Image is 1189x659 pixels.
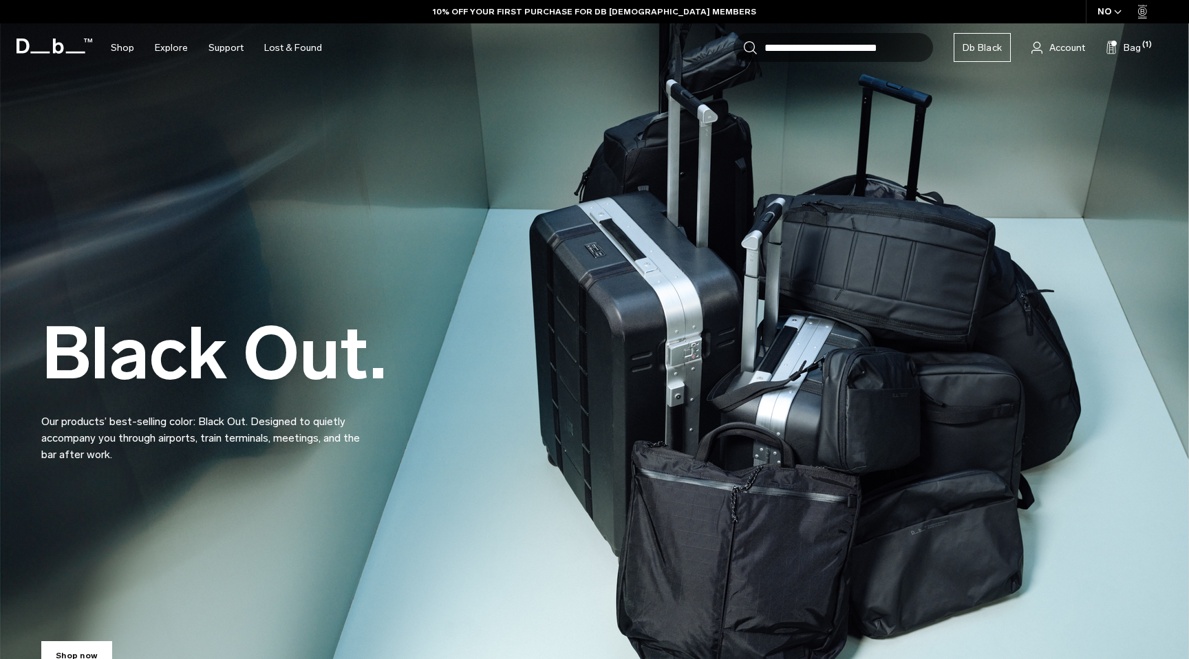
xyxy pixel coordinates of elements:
[1142,39,1152,51] span: (1)
[1124,41,1141,55] span: Bag
[100,23,332,72] nav: Main Navigation
[41,318,387,390] h2: Black Out.
[155,23,188,72] a: Explore
[41,397,372,463] p: Our products’ best-selling color: Black Out. Designed to quietly accompany you through airports, ...
[111,23,134,72] a: Shop
[1031,39,1085,56] a: Account
[954,33,1011,62] a: Db Black
[208,23,244,72] a: Support
[1049,41,1085,55] span: Account
[264,23,322,72] a: Lost & Found
[433,6,756,18] a: 10% OFF YOUR FIRST PURCHASE FOR DB [DEMOGRAPHIC_DATA] MEMBERS
[1106,39,1141,56] button: Bag (1)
